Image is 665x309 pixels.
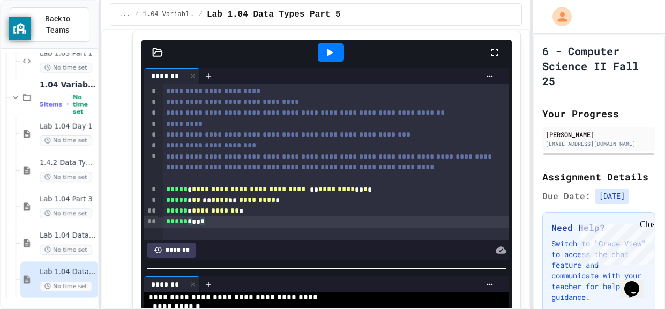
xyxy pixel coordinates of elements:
[199,10,203,19] span: /
[541,4,574,29] div: My Account
[40,172,92,182] span: No time set
[9,17,31,40] button: privacy banner
[546,130,652,139] div: [PERSON_NAME]
[40,159,96,168] span: 1.4.2 Data Types 2
[135,10,139,19] span: /
[620,266,654,298] iframe: chat widget
[40,135,92,146] span: No time set
[551,238,646,303] p: Switch to "Grade View" to access the chat feature and communicate with your teacher for help and ...
[40,63,92,73] span: No time set
[10,7,89,42] button: Back to Teams
[40,122,96,131] span: Lab 1.04 Day 1
[40,208,92,218] span: No time set
[551,221,646,234] h3: Need Help?
[40,245,92,255] span: No time set
[40,231,96,240] span: Lab 1.04 Data Types Part 4
[40,80,96,89] span: 1.04 Variables and User Input
[542,169,655,184] h2: Assignment Details
[73,94,96,115] span: No time set
[143,10,195,19] span: 1.04 Variables and User Input
[40,195,96,204] span: Lab 1.04 Part 3
[207,8,341,21] span: Lab 1.04 Data Types Part 5
[546,140,652,148] div: [EMAIL_ADDRESS][DOMAIN_NAME]
[542,190,591,202] span: Due Date:
[40,281,92,291] span: No time set
[40,49,96,58] span: Lab 1.03 Part 1
[542,43,655,88] h1: 6 - Computer Science II Fall 25
[576,220,654,265] iframe: chat widget
[40,268,96,277] span: Lab 1.04 Data Types Part 5
[119,10,131,19] span: ...
[40,101,62,108] span: 5 items
[66,100,69,109] span: •
[595,189,629,204] span: [DATE]
[542,106,655,121] h2: Your Progress
[35,13,80,36] span: Back to Teams
[4,4,74,68] div: Chat with us now!Close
